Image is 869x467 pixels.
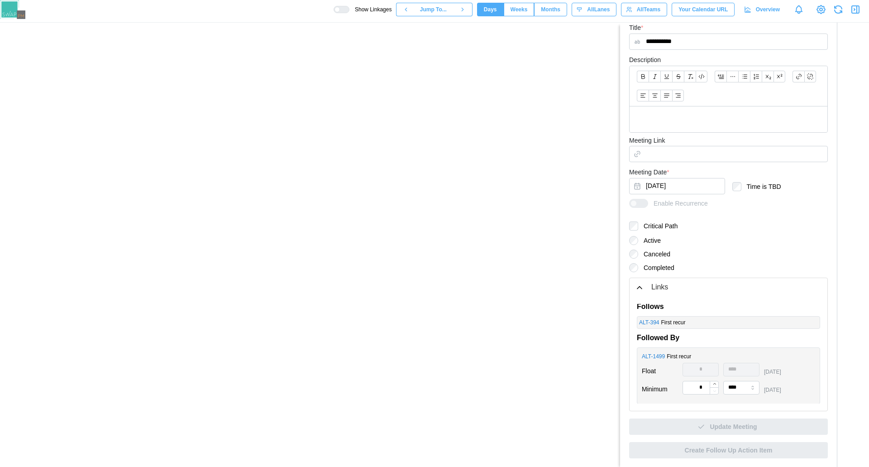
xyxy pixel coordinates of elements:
div: Followed By [637,332,679,344]
div: First recur [661,318,808,327]
button: Blockquote [715,71,726,82]
div: Links [651,282,668,293]
label: Meeting Date [629,168,669,178]
a: Notifications [791,2,807,17]
div: [DATE] [764,386,781,395]
button: Link [793,71,804,82]
button: Close Drawer [849,3,862,16]
button: Bullet list [738,71,750,82]
span: Overview [756,3,780,16]
label: Critical Path [638,221,678,231]
span: All Teams [637,3,660,16]
a: View Project [815,3,827,16]
button: Superscript [774,71,785,82]
label: Active [638,236,661,245]
span: Enable Recurrence [648,199,708,208]
span: Your Calendar URL [678,3,728,16]
button: Code [696,71,707,82]
button: Subscript [762,71,774,82]
label: Meeting Link [629,136,665,146]
button: Aug 28, 2025 [629,178,725,194]
button: Refresh Grid [832,3,845,16]
button: Align text: left [637,90,649,101]
div: First recur [667,352,797,361]
button: Horizontal line [726,71,738,82]
button: Ordered list [750,71,762,82]
button: Italic [649,71,660,82]
span: Jump To... [420,3,447,16]
label: Time is TBD [741,182,781,191]
a: ALT - 394 [639,318,659,327]
button: Remove link [804,71,816,82]
div: [DATE] [764,368,781,376]
button: Align text: center [649,90,660,101]
button: Align text: right [672,90,684,101]
label: Description [629,55,661,65]
button: Clear formatting [684,71,696,82]
button: Align text: justify [660,90,672,101]
label: Completed [638,263,674,272]
button: Underline [660,71,672,82]
span: Show Linkages [349,6,392,13]
button: Bold [637,71,649,82]
label: Canceled [638,250,670,259]
button: Links [630,278,827,297]
span: Months [541,3,560,16]
div: Float [642,366,678,376]
div: Minimum [642,385,678,395]
button: Strikethrough [672,71,684,82]
label: Title [629,23,643,33]
a: ALT - 1499 [642,352,665,361]
span: All Lanes [587,3,610,16]
div: Follows [637,301,664,313]
span: Weeks [511,3,528,16]
span: Days [484,3,497,16]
